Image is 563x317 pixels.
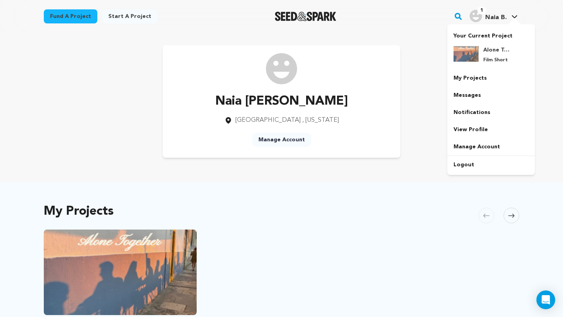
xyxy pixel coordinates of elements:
[468,8,519,22] a: Naia B.'s Profile
[266,53,297,84] img: /img/default-images/user/medium/user.png image
[470,10,507,22] div: Naia B.'s Profile
[275,12,336,21] a: Seed&Spark Homepage
[447,104,535,121] a: Notifications
[454,29,529,40] p: Your Current Project
[102,9,158,23] a: Start a project
[215,92,348,111] p: Naia [PERSON_NAME]
[447,121,535,138] a: View Profile
[235,117,301,123] span: [GEOGRAPHIC_DATA]
[470,10,482,22] img: user.png
[483,57,511,63] p: Film Short
[447,138,535,155] a: Manage Account
[536,290,555,309] div: Open Intercom Messenger
[477,7,486,14] span: 1
[447,69,535,87] a: My Projects
[44,9,97,23] a: Fund a project
[485,14,507,21] span: Naia B.
[302,117,339,123] span: , [US_STATE]
[447,156,535,173] a: Logout
[447,87,535,104] a: Messages
[275,12,336,21] img: Seed&Spark Logo Dark Mode
[44,206,114,217] h2: My Projects
[483,46,511,54] h4: Alone Together
[468,8,519,25] span: Naia B.'s Profile
[252,133,311,147] a: Manage Account
[454,46,479,62] img: 77271542055d115e.png
[454,29,529,69] a: Your Current Project Alone Together Film Short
